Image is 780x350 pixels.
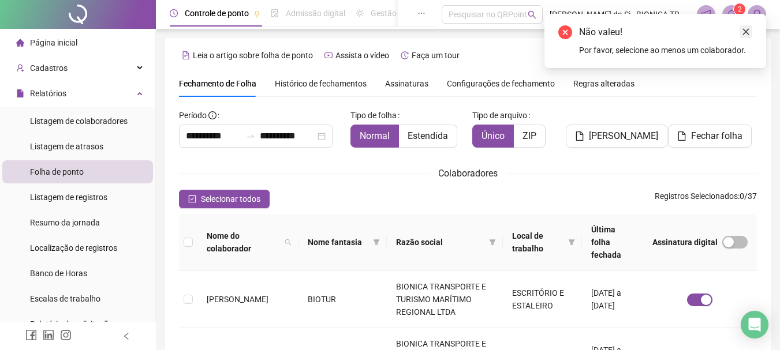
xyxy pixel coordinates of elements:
[30,63,68,73] span: Cadastros
[170,9,178,17] span: clock-circle
[582,271,643,328] td: [DATE] a [DATE]
[285,239,292,246] span: search
[360,130,390,141] span: Normal
[30,294,100,303] span: Escalas de trabalho
[738,5,742,13] span: 2
[185,9,249,18] span: Controle de ponto
[579,25,752,39] div: Não valeu!
[482,130,505,141] span: Único
[275,79,367,88] span: Histórico de fechamentos
[30,116,128,126] span: Listagem de colaboradores
[207,229,280,255] span: Nome do colaborador
[282,227,294,257] span: search
[691,129,742,143] span: Fechar folha
[30,38,77,47] span: Página inicial
[734,3,745,15] sup: 2
[582,214,643,271] th: Última folha fechada
[308,236,368,249] span: Nome fantasia
[677,131,686,141] span: file
[472,109,527,122] span: Tipo de arquivo
[298,271,387,328] td: BIOTUR
[188,195,196,203] span: check-square
[356,9,364,17] span: sun
[742,28,750,36] span: close
[350,109,397,122] span: Tipo de folha
[30,218,100,227] span: Resumo da jornada
[182,51,190,59] span: file-text
[568,239,575,246] span: filter
[748,6,766,23] img: 13133
[566,227,577,257] span: filter
[193,51,313,60] span: Leia o artigo sobre folha de ponto
[487,234,498,251] span: filter
[60,329,72,341] span: instagram
[373,239,380,246] span: filter
[655,190,757,208] span: : 0 / 37
[30,319,117,329] span: Relatório de solicitações
[655,191,738,201] span: Registros Selecionados
[579,44,752,57] div: Por favor, selecione ao menos um colaborador.
[246,131,255,141] span: to
[201,193,260,205] span: Selecionar todos
[447,80,555,88] span: Configurações de fechamento
[396,236,484,249] span: Razão social
[417,9,426,17] span: ellipsis
[122,332,130,340] span: left
[550,8,690,21] span: [PERSON_NAME] da Si - BIONICA TRANSPORTE E TURISMO MARÍTIMO REGIONAL LTDA
[387,271,503,328] td: BIONICA TRANSPORTE E TURISMO MARÍTIMO REGIONAL LTDA
[401,51,409,59] span: history
[207,295,268,304] span: [PERSON_NAME]
[701,9,711,20] span: notification
[371,234,382,251] span: filter
[335,51,389,60] span: Assista o vídeo
[566,125,667,148] button: [PERSON_NAME]
[16,89,24,97] span: file
[589,129,658,143] span: [PERSON_NAME]
[558,25,572,39] span: close-circle
[740,25,752,38] a: Close
[179,111,207,120] span: Período
[253,10,260,17] span: pushpin
[16,39,24,47] span: home
[25,329,37,341] span: facebook
[503,271,582,328] td: ESCRITÓRIO E ESTALEIRO
[43,329,54,341] span: linkedin
[371,9,429,18] span: Gestão de férias
[16,64,24,72] span: user-add
[408,130,448,141] span: Estendida
[412,51,460,60] span: Faça um tour
[30,142,103,151] span: Listagem de atrasos
[438,168,498,179] span: Colaboradores
[573,80,635,88] span: Regras alteradas
[528,10,536,19] span: search
[30,243,117,253] span: Localização de registros
[324,51,333,59] span: youtube
[30,167,84,176] span: Folha de ponto
[30,269,87,278] span: Banco de Horas
[271,9,279,17] span: file-done
[726,9,737,20] span: bell
[523,130,536,141] span: ZIP
[575,131,584,141] span: file
[668,125,752,148] button: Fechar folha
[30,89,66,98] span: Relatórios
[741,311,768,338] div: Open Intercom Messenger
[246,131,255,141] span: swap-right
[512,229,563,255] span: Local de trabalho
[179,190,270,208] button: Selecionar todos
[208,111,217,119] span: info-circle
[652,236,718,249] span: Assinatura digital
[179,79,256,88] span: Fechamento de Folha
[489,239,496,246] span: filter
[30,193,107,202] span: Listagem de registros
[385,80,428,88] span: Assinaturas
[286,9,345,18] span: Admissão digital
